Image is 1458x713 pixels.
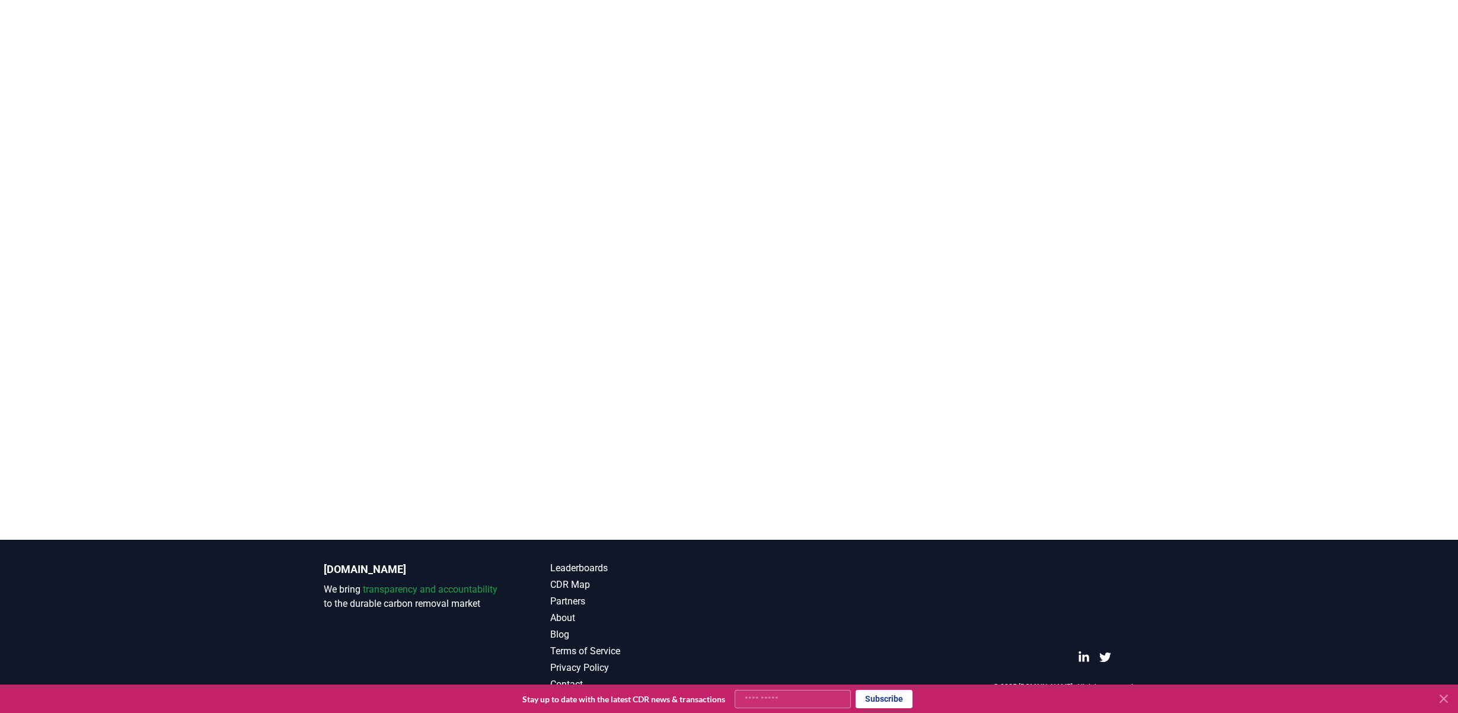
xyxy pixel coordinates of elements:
p: © 2025 [DOMAIN_NAME]. All rights reserved. [993,682,1135,692]
a: CDR Map [550,578,729,592]
a: Terms of Service [550,644,729,658]
a: Leaderboards [550,561,729,575]
a: Twitter [1099,651,1111,663]
a: About [550,611,729,625]
span: transparency and accountability [363,584,497,595]
a: Blog [550,628,729,642]
a: Contact [550,677,729,692]
p: We bring to the durable carbon removal market [324,583,503,611]
a: Privacy Policy [550,661,729,675]
a: LinkedIn [1078,651,1090,663]
p: [DOMAIN_NAME] [324,561,503,578]
a: Partners [550,594,729,609]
